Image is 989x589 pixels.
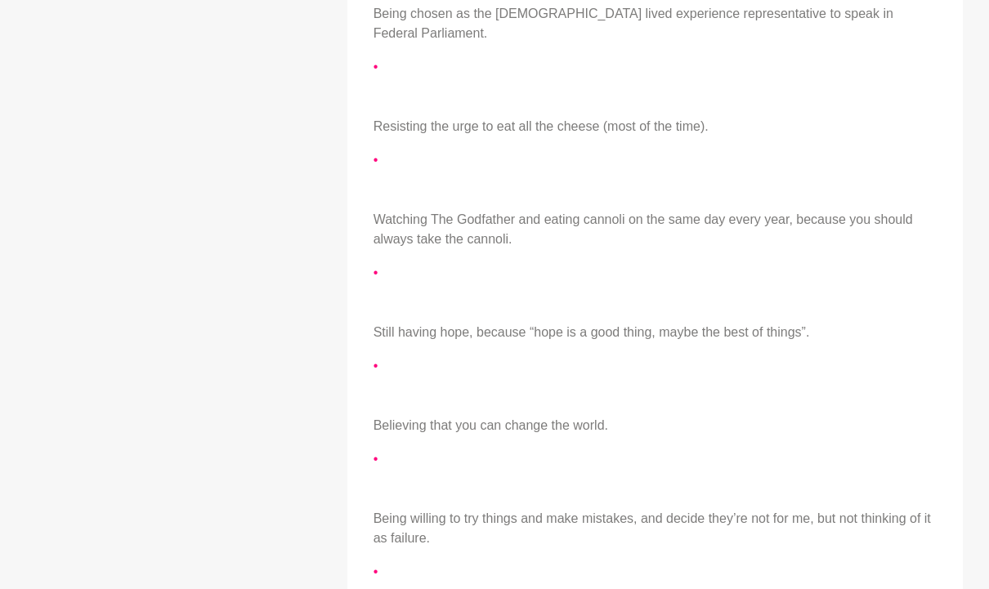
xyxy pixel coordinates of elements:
p: Watching The Godfather and eating cannoli on the same day every year, because you should always t... [374,210,937,249]
p: Being chosen as the [DEMOGRAPHIC_DATA] lived experience representative to speak in Federal Parlia... [374,4,937,43]
p: Still having hope, because “hope is a good thing, maybe the best of things”. [374,323,937,342]
p: Believing that you can change the world. [374,416,937,435]
p: Being willing to try things and make mistakes, and decide they’re not for me, but not thinking of... [374,509,937,548]
p: Resisting the urge to eat all the cheese (most of the time). [374,117,937,136]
